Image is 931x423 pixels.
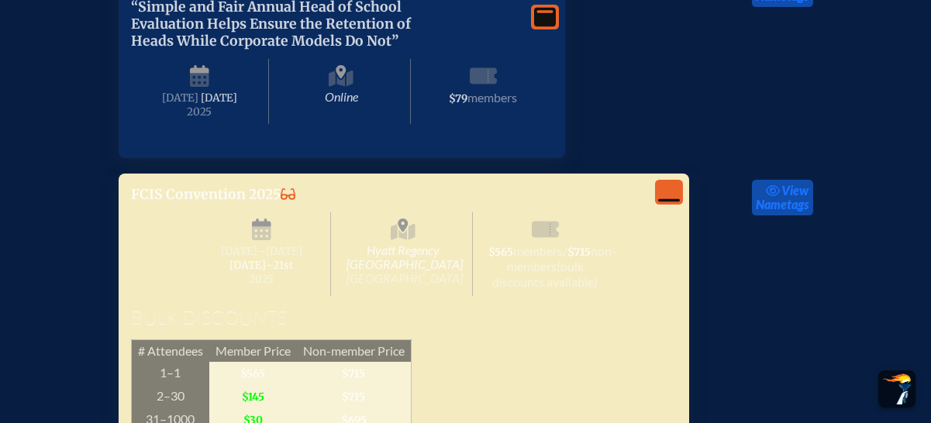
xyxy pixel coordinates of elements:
h1: Bulk Discounts [131,308,677,327]
button: Scroll Top [878,370,915,408]
span: (bulk discounts available) [492,259,598,289]
p: FCIS Convention 2025 [131,186,522,203]
span: Non-member Price [297,340,412,363]
span: [DATE] [162,91,198,105]
span: $565 [209,362,297,385]
span: $145 [209,385,297,408]
span: [DATE]–⁠21st [229,259,293,272]
span: $715 [297,362,412,385]
span: [DATE] [221,245,257,258]
span: / [563,243,567,258]
a: viewNametags [752,180,813,215]
span: $79 [449,92,467,105]
span: 2025 [205,273,319,285]
img: To the top [881,373,912,404]
span: 2025 [143,106,257,118]
span: $715 [297,385,412,408]
span: $565 [488,246,513,259]
span: 1–1 [131,362,209,385]
span: # Attendees [131,340,209,363]
span: 2–30 [131,385,209,408]
span: Member Price [209,340,297,363]
span: members [467,90,517,105]
span: $715 [567,246,591,259]
span: members [513,243,563,258]
span: view [781,183,809,198]
span: –[DATE] [257,245,302,258]
span: [GEOGRAPHIC_DATA] [347,270,463,285]
span: [DATE] [201,91,237,105]
span: Hyatt Regency [GEOGRAPHIC_DATA] [334,212,473,296]
span: non-members [507,243,616,273]
span: Online [272,59,411,124]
